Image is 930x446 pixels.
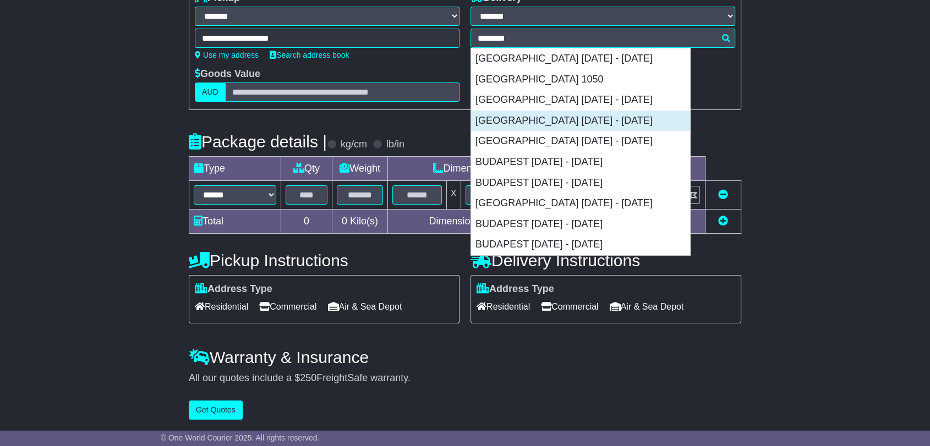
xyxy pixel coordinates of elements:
[161,433,320,442] span: © One World Courier 2025. All rights reserved.
[471,214,690,235] div: BUDAPEST [DATE] - [DATE]
[387,157,592,181] td: Dimensions (L x W x H)
[332,210,388,234] td: Kilo(s)
[471,173,690,194] div: BUDAPEST [DATE] - [DATE]
[189,210,281,234] td: Total
[471,90,690,111] div: [GEOGRAPHIC_DATA] [DATE] - [DATE]
[189,400,243,420] button: Get Quotes
[610,298,684,315] span: Air & Sea Depot
[189,133,327,151] h4: Package details |
[195,298,248,315] span: Residential
[341,139,367,151] label: kg/cm
[471,152,690,173] div: BUDAPEST [DATE] - [DATE]
[387,210,592,234] td: Dimensions in Centimetre(s)
[471,48,690,69] div: [GEOGRAPHIC_DATA] [DATE] - [DATE]
[386,139,404,151] label: lb/in
[477,283,554,295] label: Address Type
[189,348,741,366] h4: Warranty & Insurance
[342,216,347,227] span: 0
[281,157,332,181] td: Qty
[195,51,259,59] a: Use my address
[259,298,316,315] span: Commercial
[189,157,281,181] td: Type
[332,157,388,181] td: Weight
[328,298,402,315] span: Air & Sea Depot
[477,298,530,315] span: Residential
[195,283,272,295] label: Address Type
[471,251,741,269] h4: Delivery Instructions
[471,111,690,131] div: [GEOGRAPHIC_DATA] [DATE] - [DATE]
[471,193,690,214] div: [GEOGRAPHIC_DATA] [DATE] - [DATE]
[541,298,598,315] span: Commercial
[281,210,332,234] td: 0
[195,82,226,102] label: AUD
[471,234,690,255] div: BUDAPEST [DATE] - [DATE]
[300,372,316,383] span: 250
[471,69,690,90] div: [GEOGRAPHIC_DATA] 1050
[189,372,741,384] div: All our quotes include a $ FreightSafe warranty.
[189,251,459,269] h4: Pickup Instructions
[471,131,690,152] div: [GEOGRAPHIC_DATA] [DATE] - [DATE]
[718,189,728,200] a: Remove this item
[195,68,260,80] label: Goods Value
[270,51,349,59] a: Search address book
[446,181,461,210] td: x
[718,216,728,227] a: Add new item
[471,29,735,48] typeahead: Please provide city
